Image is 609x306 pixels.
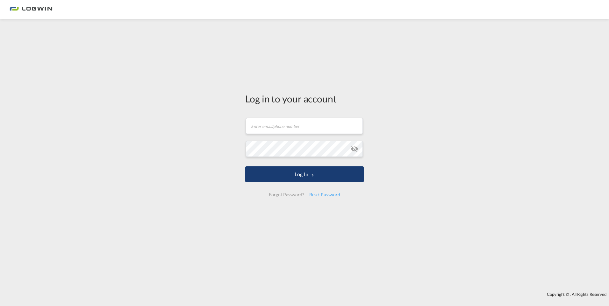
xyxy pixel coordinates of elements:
div: Reset Password [307,189,343,200]
md-icon: icon-eye-off [351,145,358,153]
div: Log in to your account [245,92,364,105]
input: Enter email/phone number [246,118,363,134]
button: LOGIN [245,166,364,182]
div: Forgot Password? [266,189,306,200]
img: bc73a0e0d8c111efacd525e4c8ad7d32.png [10,3,53,17]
